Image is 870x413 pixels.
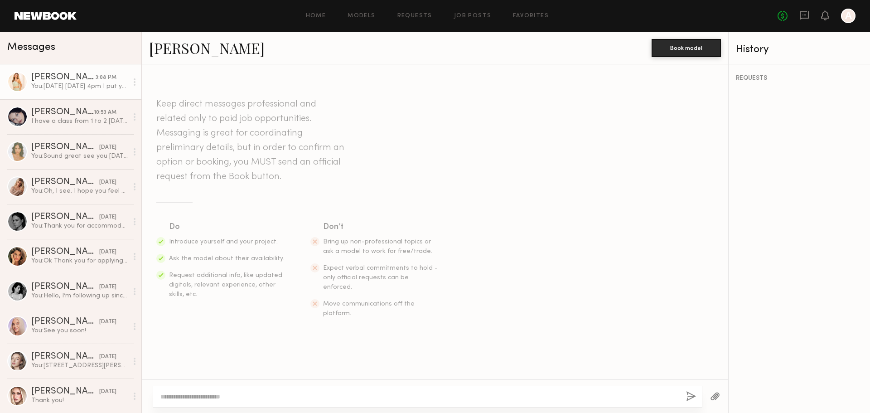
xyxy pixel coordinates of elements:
a: Requests [397,13,432,19]
div: You: Hello, I’m following up since I haven’t received a response from you. I would appreciate it ... [31,292,128,300]
div: [DATE] [99,248,116,257]
div: [PERSON_NAME] [31,317,99,326]
div: You: Oh, I see. I hope you feel better. I can schedule you for [DATE] 4pm. Does that work for you? [31,187,128,195]
button: Book model [652,39,721,57]
a: Home [306,13,326,19]
div: Don’t [323,221,439,233]
div: [PERSON_NAME] [31,352,99,361]
a: Job Posts [454,13,492,19]
div: You: Ok Thank you for applying, have a great day. [31,257,128,265]
div: [DATE] [99,353,116,361]
div: You: [DATE] [DATE] 4pm I put you on schedule. See you [DATE]. [31,82,128,91]
span: Request additional info, like updated digitals, relevant experience, other skills, etc. [169,272,282,297]
div: [DATE] [99,213,116,222]
div: You: Thank you for accommodating the sudden change. Then I will schedule you for [DATE] 3pm. Than... [31,222,128,230]
header: Keep direct messages professional and related only to paid job opportunities. Messaging is great ... [156,97,347,184]
div: Do [169,221,285,233]
a: Models [348,13,375,19]
div: I have a class from 1 to 2 [DATE], looks like I can’t make it to the casting then [31,117,128,126]
div: Thank you! [31,396,128,405]
div: [PERSON_NAME] [31,108,94,117]
div: [DATE] [99,388,116,396]
div: [PERSON_NAME] [31,213,99,222]
div: [DATE] [99,143,116,152]
span: Ask the model about their availability. [169,256,284,262]
div: [PERSON_NAME] [31,248,99,257]
div: REQUESTS [736,75,863,82]
span: Bring up non-professional topics or ask a model to work for free/trade. [323,239,432,254]
a: A [841,9,855,23]
span: Expect verbal commitments to hold - only official requests can be enforced. [323,265,438,290]
span: Messages [7,42,55,53]
div: You: [STREET_ADDRESS][PERSON_NAME]. You are scheduled for casting [DATE] 3pm See you then. [31,361,128,370]
div: [PERSON_NAME] [31,73,96,82]
a: Book model [652,44,721,51]
div: [PERSON_NAME] [31,178,99,187]
div: 10:53 AM [94,108,116,117]
div: You: See you soon! [31,326,128,335]
div: You: Sound great see you [DATE] 2pm. [31,152,128,160]
div: [PERSON_NAME] [31,143,99,152]
a: [PERSON_NAME] [149,38,265,58]
div: History [736,44,863,55]
span: Move communications off the platform. [323,301,415,316]
div: [PERSON_NAME] [31,387,99,396]
div: 3:08 PM [96,73,116,82]
div: [DATE] [99,178,116,187]
span: Introduce yourself and your project. [169,239,278,245]
div: [PERSON_NAME] [31,282,99,292]
div: [DATE] [99,318,116,326]
a: Favorites [513,13,549,19]
div: [DATE] [99,283,116,292]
